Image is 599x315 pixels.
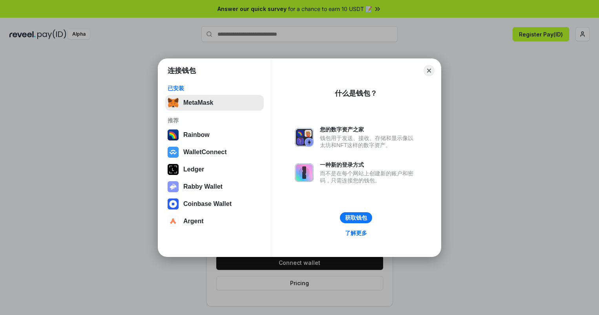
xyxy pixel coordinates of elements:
button: Argent [165,213,264,229]
div: 什么是钱包？ [335,89,377,98]
button: Rabby Wallet [165,179,264,195]
img: svg+xml,%3Csvg%20xmlns%3D%22http%3A%2F%2Fwww.w3.org%2F2000%2Fsvg%22%20width%3D%2228%22%20height%3... [168,164,179,175]
img: svg+xml,%3Csvg%20width%3D%2228%22%20height%3D%2228%22%20viewBox%3D%220%200%2028%2028%22%20fill%3D... [168,216,179,227]
img: svg+xml,%3Csvg%20width%3D%2228%22%20height%3D%2228%22%20viewBox%3D%220%200%2028%2028%22%20fill%3D... [168,147,179,158]
div: MetaMask [183,99,213,106]
div: 而不是在每个网站上创建新的账户和密码，只需连接您的钱包。 [320,170,417,184]
img: svg+xml,%3Csvg%20width%3D%22120%22%20height%3D%22120%22%20viewBox%3D%220%200%20120%20120%22%20fil... [168,129,179,140]
div: 一种新的登录方式 [320,161,417,168]
div: 已安装 [168,85,261,92]
div: 获取钱包 [345,214,367,221]
div: 钱包用于发送、接收、存储和显示像以太坊和NFT这样的数字资产。 [320,135,417,149]
div: Rainbow [183,131,210,138]
button: Close [424,65,435,76]
img: svg+xml,%3Csvg%20xmlns%3D%22http%3A%2F%2Fwww.w3.org%2F2000%2Fsvg%22%20fill%3D%22none%22%20viewBox... [295,128,314,147]
div: WalletConnect [183,149,227,156]
img: svg+xml,%3Csvg%20xmlns%3D%22http%3A%2F%2Fwww.w3.org%2F2000%2Fsvg%22%20fill%3D%22none%22%20viewBox... [295,163,314,182]
div: Rabby Wallet [183,183,223,190]
button: Rainbow [165,127,264,143]
button: MetaMask [165,95,264,111]
img: svg+xml,%3Csvg%20width%3D%2228%22%20height%3D%2228%22%20viewBox%3D%220%200%2028%2028%22%20fill%3D... [168,198,179,209]
button: WalletConnect [165,144,264,160]
button: 获取钱包 [340,212,372,223]
div: Coinbase Wallet [183,200,232,208]
img: svg+xml,%3Csvg%20xmlns%3D%22http%3A%2F%2Fwww.w3.org%2F2000%2Fsvg%22%20fill%3D%22none%22%20viewBox... [168,181,179,192]
div: 您的数字资产之家 [320,126,417,133]
h1: 连接钱包 [168,66,196,75]
img: svg+xml,%3Csvg%20fill%3D%22none%22%20height%3D%2233%22%20viewBox%3D%220%200%2035%2033%22%20width%... [168,97,179,108]
div: Ledger [183,166,204,173]
div: Argent [183,218,204,225]
button: Ledger [165,162,264,177]
div: 推荐 [168,117,261,124]
button: Coinbase Wallet [165,196,264,212]
div: 了解更多 [345,229,367,237]
a: 了解更多 [340,228,372,238]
